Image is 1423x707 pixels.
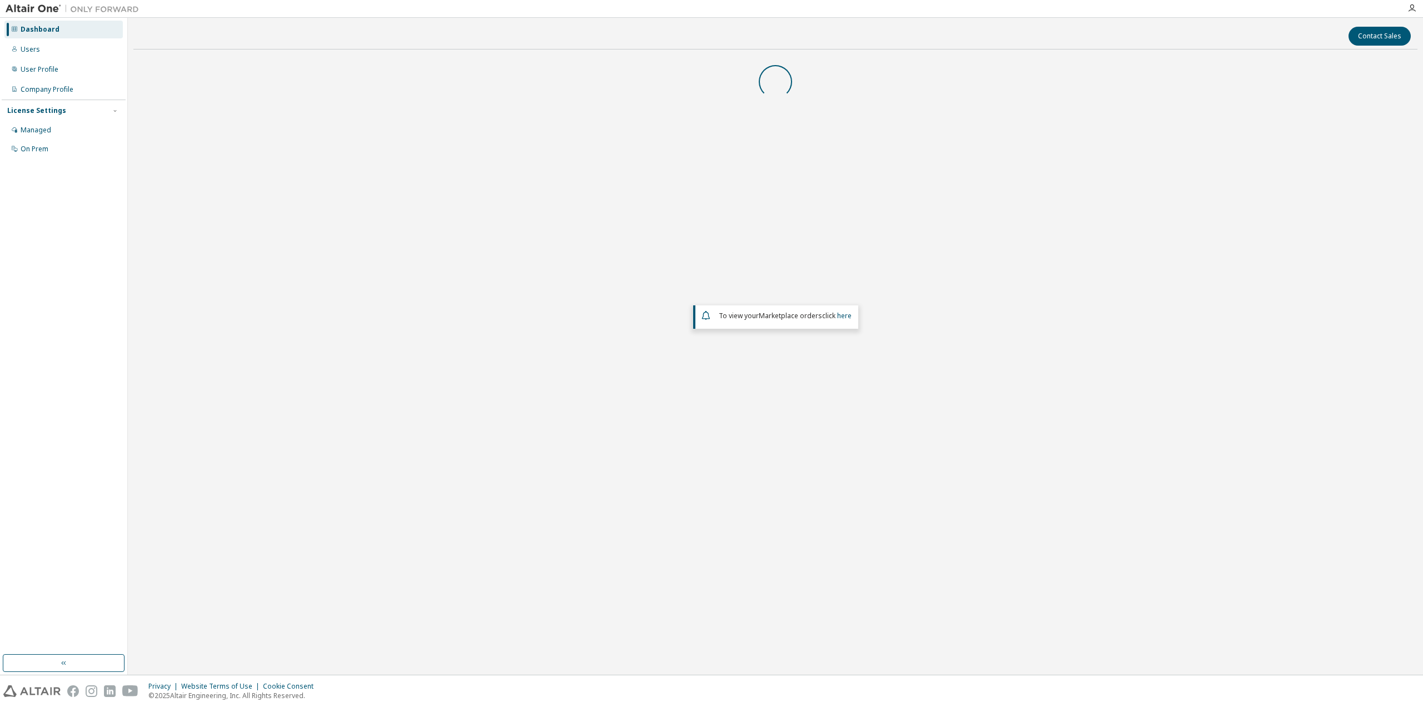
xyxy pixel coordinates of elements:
div: On Prem [21,145,48,154]
img: linkedin.svg [104,685,116,697]
div: Privacy [148,682,181,691]
div: Company Profile [21,85,73,94]
em: Marketplace orders [759,311,822,320]
div: Cookie Consent [263,682,320,691]
p: © 2025 Altair Engineering, Inc. All Rights Reserved. [148,691,320,700]
div: Dashboard [21,25,59,34]
button: Contact Sales [1349,27,1411,46]
img: facebook.svg [67,685,79,697]
img: altair_logo.svg [3,685,61,697]
div: Users [21,45,40,54]
img: instagram.svg [86,685,97,697]
span: To view your click [719,311,852,320]
img: Altair One [6,3,145,14]
img: youtube.svg [122,685,138,697]
div: User Profile [21,65,58,74]
div: Website Terms of Use [181,682,263,691]
a: here [837,311,852,320]
div: License Settings [7,106,66,115]
div: Managed [21,126,51,135]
